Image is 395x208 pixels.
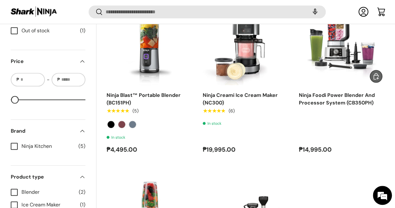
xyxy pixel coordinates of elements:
span: Ninja Kitchen [22,142,75,150]
span: (1) [80,27,85,35]
summary: Product type [11,166,85,188]
span: ₱ [16,76,20,83]
summary: Price [11,50,85,73]
a: Ninja Foodi Power Blender And Processor System (CB350PH) [299,92,375,106]
label: Black [107,121,115,128]
span: - [47,76,50,84]
span: Product type [11,173,75,181]
span: ₱ [57,76,61,83]
a: Ninja Blast™ Portable Blender (BC151PH) [107,92,181,106]
img: Shark Ninja Philippines [10,6,58,18]
span: Out of stock [22,27,76,35]
label: Navy Blue [129,121,136,128]
summary: Brand [11,120,85,142]
span: Blender [22,188,75,196]
a: Ninja Creami Ice Cream Maker (NC300) [203,92,278,106]
span: (5) [78,142,85,150]
span: (2) [79,188,85,196]
span: Brand [11,127,75,135]
span: Price [11,58,75,65]
label: Cranberry [118,121,126,128]
speech-search-button: Search by voice [305,5,325,19]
